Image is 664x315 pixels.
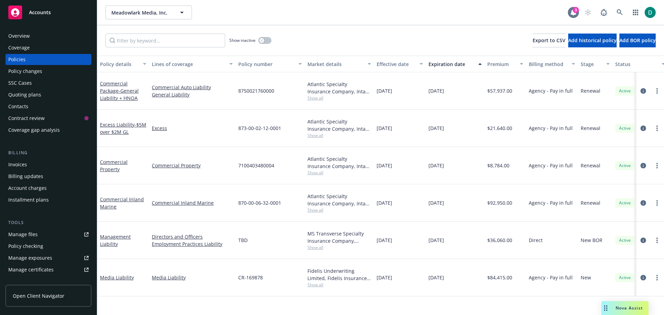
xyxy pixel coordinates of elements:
a: Media Liability [100,274,134,281]
span: Meadowlark Media, Inc. [111,9,171,16]
span: Renewal [581,87,600,94]
button: Meadowlark Media, Inc. [105,6,192,19]
a: Coverage gap analysis [6,124,91,136]
span: Agency - Pay in full [529,124,573,132]
div: Account charges [8,183,47,194]
a: Accounts [6,3,91,22]
span: [DATE] [377,199,392,206]
div: Effective date [377,61,415,68]
a: Installment plans [6,194,91,205]
span: Show all [307,95,371,101]
span: Renewal [581,199,600,206]
span: TBD [238,237,248,244]
span: Accounts [29,10,51,15]
div: Manage certificates [8,264,54,275]
input: Filter by keyword... [105,34,225,47]
a: more [653,161,661,170]
a: more [653,236,661,244]
div: Manage exposures [8,252,52,263]
a: Search [613,6,627,19]
span: New BOR [581,237,602,244]
a: more [653,274,661,282]
span: Agency - Pay in full [529,162,573,169]
span: $92,950.00 [487,199,512,206]
span: Agency - Pay in full [529,199,573,206]
div: Contacts [8,101,28,112]
a: Billing updates [6,171,91,182]
a: Commercial Package [100,80,139,101]
div: Atlantic Specialty Insurance Company, Intact Insurance, Take1 Insurance [307,81,371,95]
div: Policy checking [8,241,43,252]
span: Agency - Pay in full [529,87,573,94]
a: Account charges [6,183,91,194]
a: Policy checking [6,241,91,252]
button: Export to CSV [533,34,565,47]
a: Switch app [629,6,643,19]
button: Stage [578,56,612,72]
div: Atlantic Specialty Insurance Company, Intact Insurance, Take1 Insurance [307,193,371,207]
span: Active [618,125,632,131]
a: circleInformation [639,236,647,244]
a: circleInformation [639,87,647,95]
div: Lines of coverage [152,61,225,68]
span: Show all [307,170,371,176]
a: Contacts [6,101,91,112]
a: Commercial Property [100,159,128,173]
a: Quoting plans [6,89,91,100]
div: Contract review [8,113,45,124]
span: - $5M over $2M GL [100,121,146,135]
button: Expiration date [426,56,485,72]
button: Effective date [374,56,426,72]
div: Atlantic Specialty Insurance Company, Intact Insurance, Take1 Insurance [307,118,371,132]
a: Invoices [6,159,91,170]
a: Manage certificates [6,264,91,275]
a: circleInformation [639,199,647,207]
span: [DATE] [377,237,392,244]
a: Excess [152,124,233,132]
span: [DATE] [428,274,444,281]
div: Manage files [8,229,38,240]
span: $84,415.00 [487,274,512,281]
span: Show all [307,132,371,138]
div: Billing updates [8,171,43,182]
button: Policy number [236,56,305,72]
div: Policy details [100,61,139,68]
span: Show all [307,282,371,288]
div: Fidelis Underwriting Limited, Fidelis Insurance Holdings Limited, RT Specialty Insurance Services... [307,267,371,282]
span: Open Client Navigator [13,292,64,299]
div: Market details [307,61,363,68]
span: Renewal [581,124,600,132]
span: $57,937.00 [487,87,512,94]
a: Policies [6,54,91,65]
div: Billing [6,149,91,156]
a: Manage claims [6,276,91,287]
span: [DATE] [377,87,392,94]
span: Nova Assist [616,305,643,311]
span: [DATE] [377,274,392,281]
a: Coverage [6,42,91,53]
span: Active [618,237,632,243]
a: Excess Liability [100,121,146,135]
a: Directors and Officers [152,233,233,240]
a: Contract review [6,113,91,124]
span: Show all [307,244,371,250]
button: Premium [485,56,526,72]
span: [DATE] [428,199,444,206]
span: [DATE] [377,124,392,132]
a: circleInformation [639,124,647,132]
span: Agency - Pay in full [529,274,573,281]
div: Policy number [238,61,294,68]
span: 873-00-02-12-0001 [238,124,281,132]
a: circleInformation [639,274,647,282]
div: SSC Cases [8,77,32,89]
span: [DATE] [428,162,444,169]
a: Policy changes [6,66,91,77]
div: Status [615,61,657,68]
div: Drag to move [601,301,610,315]
button: Billing method [526,56,578,72]
a: more [653,199,661,207]
span: Export to CSV [533,37,565,44]
a: Manage exposures [6,252,91,263]
a: Commercial Inland Marine [152,199,233,206]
